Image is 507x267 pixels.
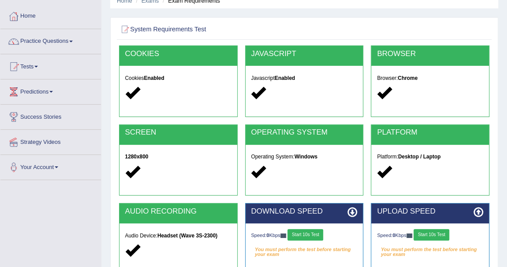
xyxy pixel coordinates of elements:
[0,29,101,51] a: Practice Questions
[0,130,101,152] a: Strategy Videos
[275,75,295,81] strong: Enabled
[266,233,269,238] strong: 0
[377,207,483,216] h2: UPLOAD SPEED
[377,50,483,58] h2: BROWSER
[251,244,357,256] em: You must perform the test before starting your exam
[287,229,323,241] button: Start 10s Test
[392,233,395,238] strong: 0
[0,79,101,102] a: Predictions
[144,75,164,81] strong: Enabled
[125,154,148,160] strong: 1280x800
[0,4,101,26] a: Home
[125,50,231,58] h2: COOKIES
[251,75,357,81] h5: Javascript
[251,207,357,216] h2: DOWNLOAD SPEED
[377,154,483,160] h5: Platform:
[125,75,231,81] h5: Cookies
[414,229,449,241] button: Start 10s Test
[157,233,217,239] strong: Headset (Wave 3S-2300)
[377,244,483,256] em: You must perform the test before starting your exam
[295,154,317,160] strong: Windows
[0,54,101,76] a: Tests
[398,75,418,81] strong: Chrome
[251,154,357,160] h5: Operating System:
[377,128,483,137] h2: PLATFORM
[125,207,231,216] h2: AUDIO RECORDING
[125,233,231,239] h5: Audio Device:
[398,154,440,160] strong: Desktop / Laptop
[0,155,101,177] a: Your Account
[406,233,413,237] img: ajax-loader-fb-connection.gif
[251,229,357,242] div: Speed: Kbps
[251,50,357,58] h2: JAVASCRIPT
[377,75,483,81] h5: Browser:
[125,128,231,137] h2: SCREEN
[0,105,101,127] a: Success Stories
[119,24,349,35] h2: System Requirements Test
[251,128,357,137] h2: OPERATING SYSTEM
[280,233,287,237] img: ajax-loader-fb-connection.gif
[377,229,483,242] div: Speed: Kbps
